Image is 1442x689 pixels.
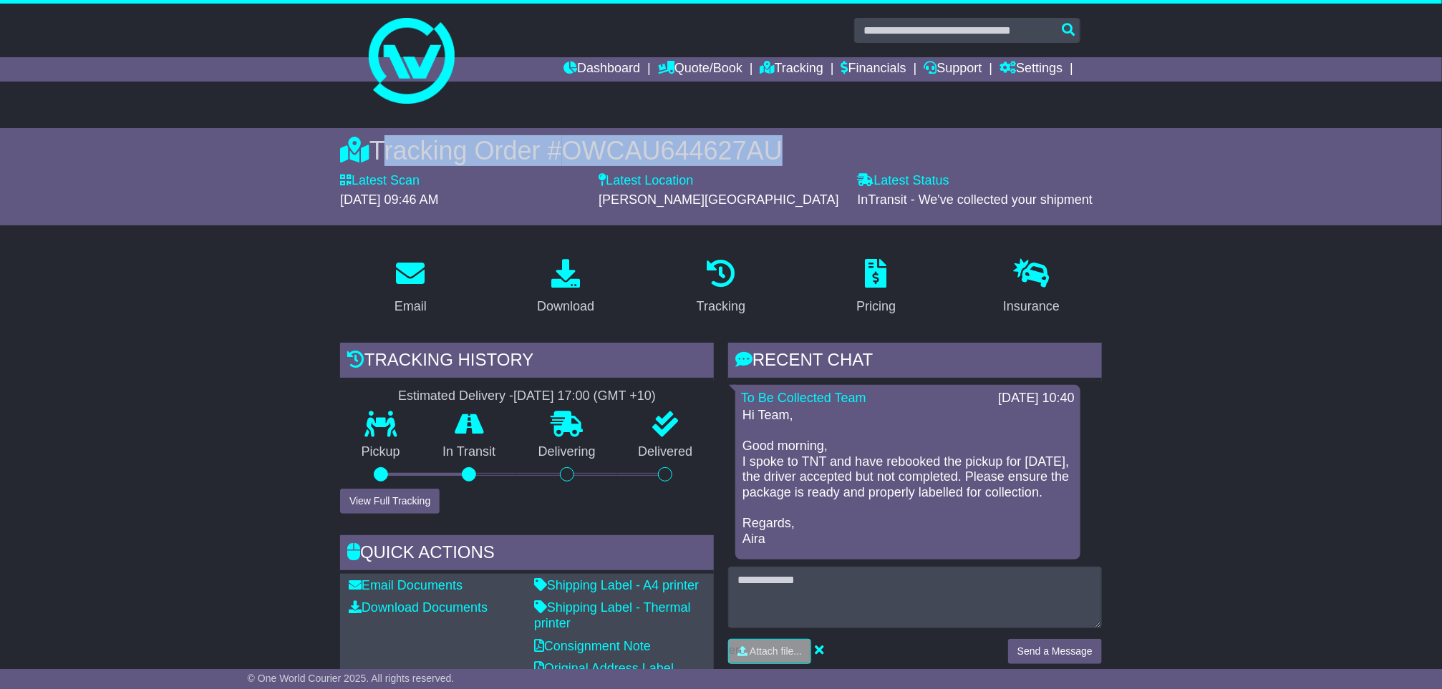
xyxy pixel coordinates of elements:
label: Latest Scan [340,173,420,189]
div: Pricing [856,297,896,316]
span: [PERSON_NAME][GEOGRAPHIC_DATA] [599,192,838,207]
a: To Be Collected Team [741,391,866,405]
p: Delivered [617,444,715,460]
div: Download [537,297,594,316]
a: Email Documents [349,578,463,592]
a: Email [385,254,436,321]
span: [DATE] 09:46 AM [340,192,439,207]
a: Tracking [687,254,755,321]
span: © One World Courier 2025. All rights reserved. [248,673,455,684]
div: Tracking history [340,343,714,381]
a: Pricing [847,254,905,321]
div: Quick Actions [340,535,714,574]
p: Hi Team, Good morning, I spoke to TNT and have rebooked the pickup for [DATE], the driver accepte... [742,408,1073,547]
a: Download [528,254,604,321]
div: Estimated Delivery - [340,389,714,404]
a: Support [924,57,982,82]
button: View Full Tracking [340,489,440,514]
div: [DATE] 17:00 (GMT +10) [513,389,656,404]
div: Email [395,297,427,316]
div: Tracking [697,297,745,316]
p: Pickup [340,444,422,460]
div: RECENT CHAT [728,343,1102,381]
span: OWCAU644627AU [562,136,783,165]
a: Original Address Label [534,661,674,675]
a: Tracking [760,57,823,82]
div: [DATE] 10:40 [998,391,1075,406]
span: InTransit - We've collected your shipment [858,192,1093,207]
p: In Transit [422,444,518,460]
label: Latest Location [599,173,693,189]
p: Delivering [517,444,617,460]
a: Insurance [994,254,1069,321]
a: Quote/Book [658,57,742,82]
a: Financials [841,57,906,82]
div: Tracking Order # [340,135,1102,166]
a: Shipping Label - Thermal printer [534,600,691,630]
a: Dashboard [563,57,640,82]
label: Latest Status [858,173,949,189]
a: Download Documents [349,600,488,615]
a: Consignment Note [534,639,651,653]
div: Insurance [1003,297,1060,316]
a: Shipping Label - A4 printer [534,578,699,592]
a: Settings [1000,57,1063,82]
button: Send a Message [1008,639,1102,664]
